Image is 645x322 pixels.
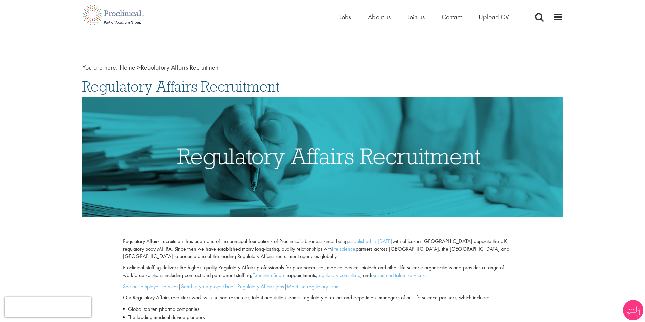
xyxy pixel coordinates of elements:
[123,313,522,321] li: The leading medical device pioneers
[123,283,522,291] p: | | |
[348,238,392,245] a: established in [DATE]
[623,300,643,320] img: Chatbot
[479,13,509,21] a: Upload CV
[123,264,522,279] p: Proclinical Staffing delivers the highest quality Regulatory Affairs professionals for pharmaceut...
[317,272,360,279] a: regulatory consulting
[252,272,288,279] a: Executive Search
[82,63,118,72] span: You are here:
[137,63,141,72] span: >
[340,13,351,21] a: Jobs
[408,13,425,21] a: Join us
[123,238,522,261] p: Regulatory Affairs recruitment has been one of the principal foundations of Proclinical's busines...
[123,305,522,313] li: Global top ten pharma companies
[82,77,280,96] span: Regulatory Affairs Recruitment
[332,245,356,252] a: life science
[287,283,340,290] a: Meet the regulatory team
[237,283,284,290] a: Regulatory Affairs jobs
[123,283,178,290] a: See our employer services
[120,63,220,72] span: Regulatory Affairs Recruitment
[82,97,563,217] img: Regulatory Affairs Recruitment
[371,272,425,279] a: outsourced talent services
[123,294,522,302] p: Our Regulatory Affairs recruiters work with human resources, talent acquisition teams, regulatory...
[368,13,391,21] a: About us
[181,283,235,290] a: Send us your project brief
[5,297,91,317] iframe: reCAPTCHA
[120,63,135,72] a: breadcrumb link to Home
[442,13,462,21] a: Contact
